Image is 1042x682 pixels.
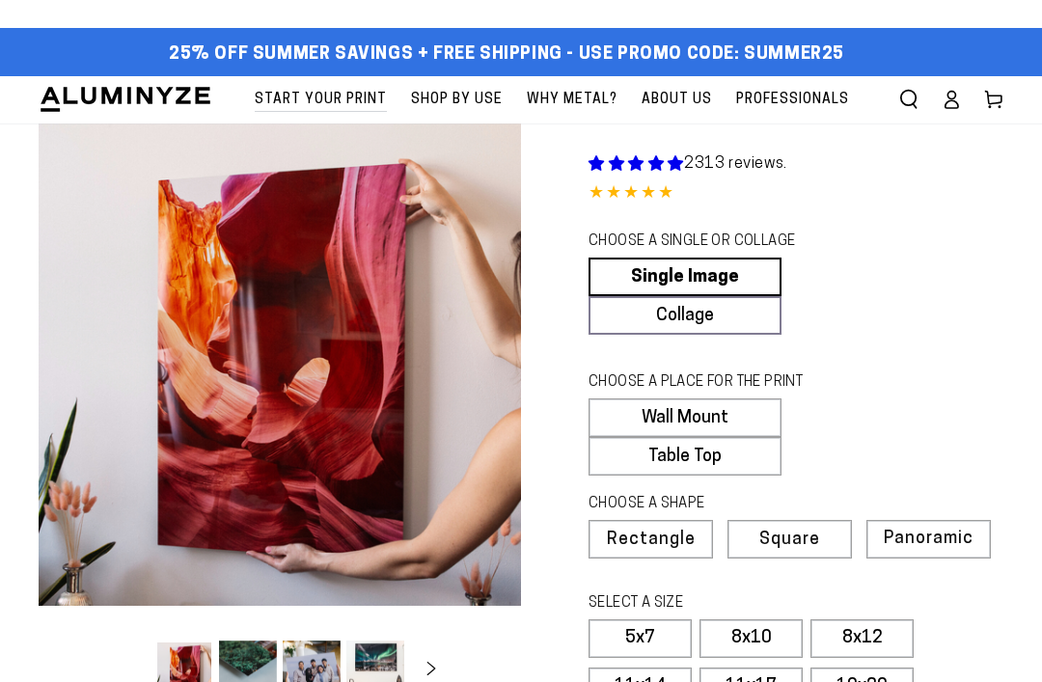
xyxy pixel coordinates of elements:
[607,532,696,549] span: Rectangle
[632,76,722,123] a: About Us
[727,76,859,123] a: Professionals
[589,437,781,476] label: Table Top
[517,76,627,123] a: Why Metal?
[589,593,830,614] legend: SELECT A SIZE
[169,44,844,66] span: 25% off Summer Savings + Free Shipping - Use Promo Code: SUMMER25
[642,88,712,112] span: About Us
[411,88,503,112] span: Shop By Use
[589,296,781,335] a: Collage
[589,232,830,253] legend: CHOOSE A SINGLE OR COLLAGE
[888,78,930,121] summary: Search our site
[39,85,212,114] img: Aluminyze
[699,619,803,658] label: 8x10
[589,398,781,437] label: Wall Mount
[589,494,830,515] legend: CHOOSE A SHAPE
[759,532,820,549] span: Square
[255,88,387,112] span: Start Your Print
[884,530,973,548] span: Panoramic
[589,619,692,658] label: 5x7
[527,88,617,112] span: Why Metal?
[245,76,397,123] a: Start Your Print
[401,76,512,123] a: Shop By Use
[589,372,830,394] legend: CHOOSE A PLACE FOR THE PRINT
[736,88,849,112] span: Professionals
[589,258,781,296] a: Single Image
[810,619,914,658] label: 8x12
[589,180,1003,208] div: 4.85 out of 5.0 stars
